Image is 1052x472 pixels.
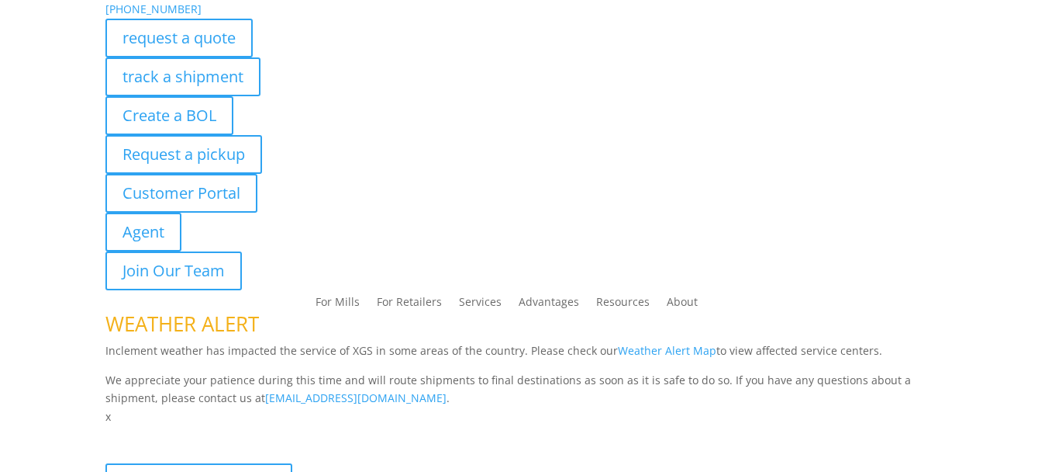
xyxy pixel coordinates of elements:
[265,390,447,405] a: [EMAIL_ADDRESS][DOMAIN_NAME]
[105,2,202,16] a: [PHONE_NUMBER]
[377,297,442,314] a: For Retailers
[596,297,650,314] a: Resources
[105,426,947,463] p: XGS Distribution Network
[105,310,259,338] span: WEATHER ALERT
[105,135,262,174] a: Request a pickup
[105,174,257,213] a: Customer Portal
[105,342,947,371] p: Inclement weather has impacted the service of XGS in some areas of the country. Please check our ...
[105,252,242,290] a: Join Our Team
[519,297,579,314] a: Advantages
[105,19,253,57] a: request a quote
[105,213,181,252] a: Agent
[459,297,502,314] a: Services
[105,57,260,96] a: track a shipment
[105,371,947,408] p: We appreciate your patience during this time and will route shipments to final destinations as so...
[667,297,698,314] a: About
[105,408,947,426] p: x
[105,96,233,135] a: Create a BOL
[316,297,360,314] a: For Mills
[618,343,716,358] a: Weather Alert Map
